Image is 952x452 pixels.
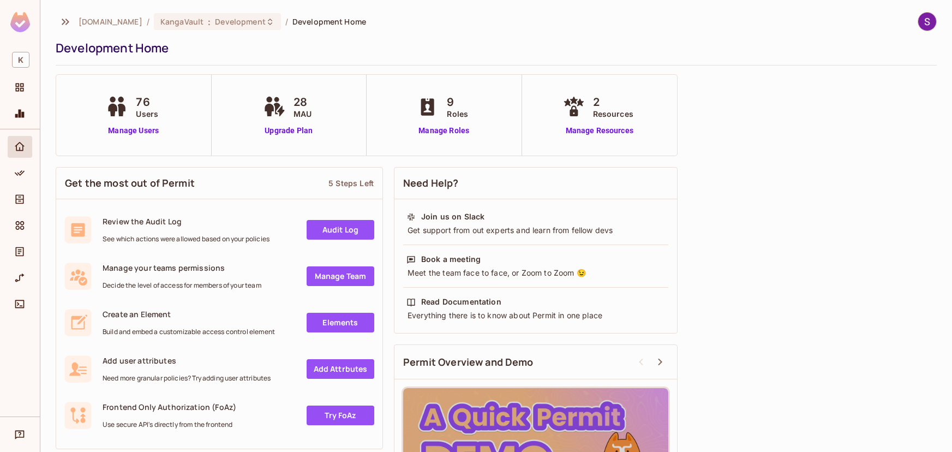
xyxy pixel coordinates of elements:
span: KangaVault [160,16,203,27]
span: : [207,17,211,26]
div: Read Documentation [421,296,501,307]
div: Directory [8,188,32,210]
a: Try FoAz [307,406,374,425]
span: Frontend Only Authorization (FoAz) [103,402,236,412]
span: Need more granular policies? Try adding user attributes [103,374,271,383]
div: Workspace: kangasys.com [8,47,32,72]
a: Add Attrbutes [307,359,374,379]
span: Permit Overview and Demo [403,355,534,369]
div: Projects [8,76,32,98]
span: the active workspace [79,16,142,27]
li: / [285,16,288,27]
div: Development Home [56,40,931,56]
span: 76 [136,94,158,110]
a: Upgrade Plan [261,125,317,136]
span: See which actions were allowed based on your policies [103,235,270,243]
span: 9 [447,94,468,110]
span: Add user attributes [103,355,271,366]
div: Connect [8,293,32,315]
div: Elements [8,215,32,236]
div: Audit Log [8,241,32,263]
div: Policy [8,162,32,184]
div: 5 Steps Left [328,178,374,188]
div: URL Mapping [8,267,32,289]
div: Help & Updates [8,424,32,445]
span: 2 [593,94,633,110]
span: K [12,52,29,68]
div: Get support from out experts and learn from fellow devs [406,225,665,236]
span: Get the most out of Permit [65,176,195,190]
img: SReyMgAAAABJRU5ErkJggg== [10,12,30,32]
a: Audit Log [307,220,374,240]
a: Manage Users [103,125,164,136]
a: Elements [307,313,374,332]
span: Users [136,108,158,120]
span: Roles [447,108,468,120]
div: Everything there is to know about Permit in one place [406,310,665,321]
span: Development [215,16,265,27]
span: Manage your teams permissions [103,263,261,273]
a: Manage Resources [560,125,639,136]
span: Review the Audit Log [103,216,270,227]
span: Resources [593,108,633,120]
span: Need Help? [403,176,459,190]
span: Development Home [292,16,366,27]
div: Book a meeting [421,254,481,265]
div: Home [8,136,32,158]
a: Manage Team [307,266,374,286]
span: Build and embed a customizable access control element [103,328,275,336]
a: Manage Roles [414,125,474,136]
div: Meet the team face to face, or Zoom to Zoom 😉 [406,267,665,278]
span: MAU [294,108,312,120]
span: Create an Element [103,309,275,319]
span: Decide the level of access for members of your team [103,281,261,290]
li: / [147,16,149,27]
div: Join us on Slack [421,211,484,222]
img: Shashank KS [918,13,936,31]
div: Monitoring [8,103,32,124]
span: 28 [294,94,312,110]
span: Use secure API's directly from the frontend [103,420,236,429]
